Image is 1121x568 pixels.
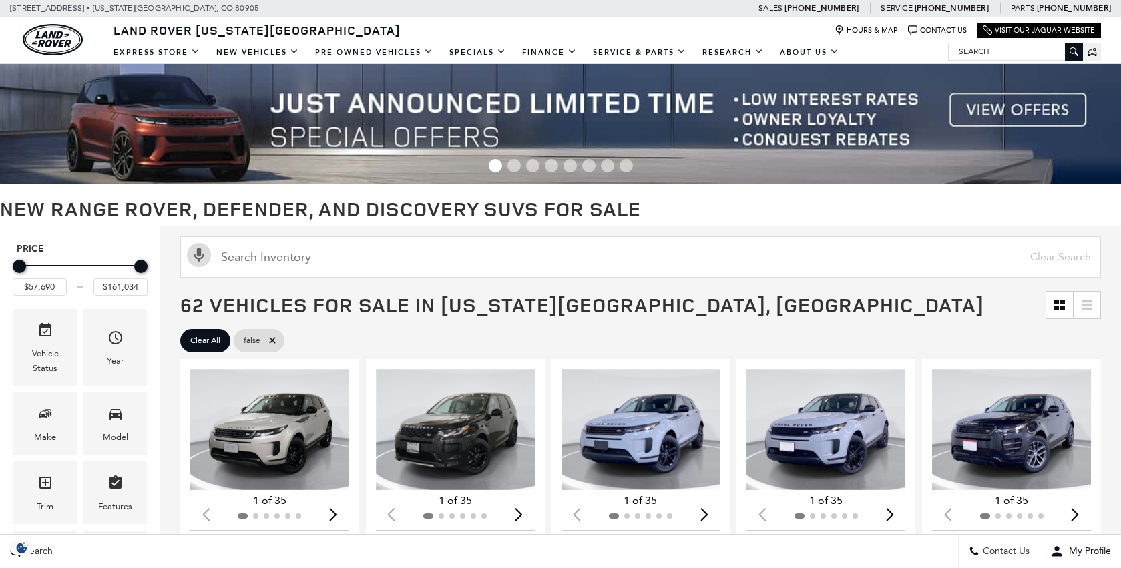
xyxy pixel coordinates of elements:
[758,3,782,13] span: Sales
[244,332,260,349] span: false
[932,493,1091,508] div: 1 of 35
[190,493,349,508] div: 1 of 35
[190,332,220,349] span: Clear All
[10,3,259,13] a: [STREET_ADDRESS] • [US_STATE][GEOGRAPHIC_DATA], CO 80905
[1037,3,1111,13] a: [PHONE_NUMBER]
[7,541,37,555] img: Opt-Out Icon
[881,3,912,13] span: Service
[105,41,208,64] a: EXPRESS STORE
[83,309,147,386] div: YearYear
[190,369,351,490] div: 1 / 2
[105,41,847,64] nav: Main Navigation
[983,25,1095,35] a: Visit Our Jaguar Website
[17,243,144,255] h5: Price
[107,471,124,499] span: Features
[13,461,77,523] div: TrimTrim
[13,309,77,386] div: VehicleVehicle Status
[562,493,720,508] div: 1 of 35
[510,500,528,529] div: Next slide
[915,3,989,13] a: [PHONE_NUMBER]
[93,278,148,296] input: Maximum
[23,24,83,55] img: Land Rover
[103,430,128,445] div: Model
[1066,500,1084,529] div: Next slide
[134,260,148,273] div: Maximum Price
[23,24,83,55] a: land-rover
[37,471,53,499] span: Trim
[37,402,53,430] span: Make
[746,369,907,490] img: 2025 LAND ROVER Range Rover Evoque S 1
[562,369,722,490] div: 1 / 2
[83,461,147,523] div: FeaturesFeatures
[784,3,859,13] a: [PHONE_NUMBER]
[949,43,1082,59] input: Search
[694,41,772,64] a: Research
[695,500,713,529] div: Next slide
[620,159,633,172] span: Go to slide 8
[601,159,614,172] span: Go to slide 7
[83,392,147,455] div: ModelModel
[376,369,537,490] div: 1 / 2
[13,392,77,455] div: MakeMake
[37,319,53,346] span: Vehicle
[979,546,1030,557] span: Contact Us
[514,41,585,64] a: Finance
[187,243,211,267] svg: Click to toggle on voice search
[1011,3,1035,13] span: Parts
[526,159,539,172] span: Go to slide 3
[105,22,409,38] a: Land Rover [US_STATE][GEOGRAPHIC_DATA]
[13,278,67,296] input: Minimum
[908,25,967,35] a: Contact Us
[190,369,351,490] img: 2026 LAND ROVER Range Rover Evoque S 1
[835,25,898,35] a: Hours & Map
[107,402,124,430] span: Model
[13,255,148,296] div: Price
[114,22,401,38] span: Land Rover [US_STATE][GEOGRAPHIC_DATA]
[772,41,847,64] a: About Us
[34,430,56,445] div: Make
[507,159,521,172] span: Go to slide 2
[7,541,37,555] section: Click to Open Cookie Consent Modal
[562,369,722,490] img: 2025 LAND ROVER Range Rover Evoque S 1
[208,41,307,64] a: New Vehicles
[107,326,124,354] span: Year
[545,159,558,172] span: Go to slide 4
[585,41,694,64] a: Service & Parts
[564,159,577,172] span: Go to slide 5
[932,369,1093,490] img: 2025 LAND ROVER Range Rover Evoque Dynamic SE 1
[13,260,26,273] div: Minimum Price
[1064,546,1111,557] span: My Profile
[746,493,905,508] div: 1 of 35
[376,369,537,490] img: 2025 LAND ROVER Discovery Sport S 1
[746,369,907,490] div: 1 / 2
[376,493,535,508] div: 1 of 35
[180,291,984,318] span: 62 Vehicles for Sale in [US_STATE][GEOGRAPHIC_DATA], [GEOGRAPHIC_DATA]
[932,369,1093,490] div: 1 / 2
[180,236,1101,278] input: Search Inventory
[107,354,124,368] div: Year
[441,41,514,64] a: Specials
[307,41,441,64] a: Pre-Owned Vehicles
[582,159,596,172] span: Go to slide 6
[489,159,502,172] span: Go to slide 1
[37,499,53,514] div: Trim
[98,499,132,514] div: Features
[23,346,67,376] div: Vehicle Status
[1040,535,1121,568] button: Open user profile menu
[881,500,899,529] div: Next slide
[324,500,343,529] div: Next slide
